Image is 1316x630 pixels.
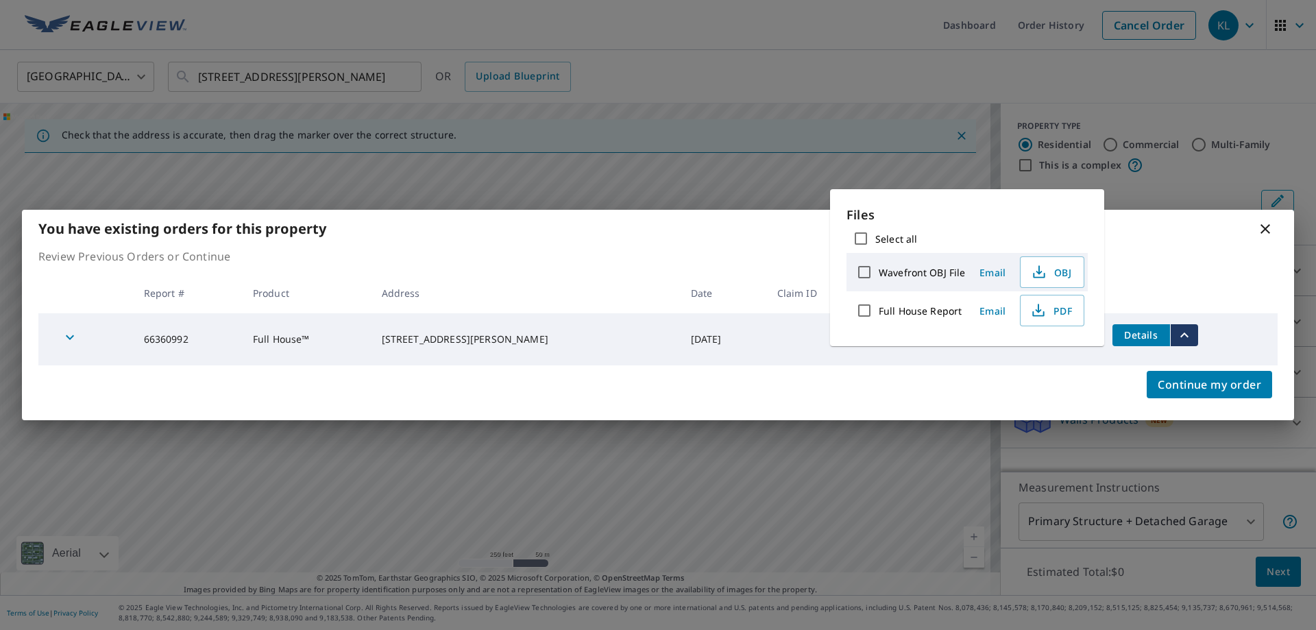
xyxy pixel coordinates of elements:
span: Details [1121,328,1162,341]
td: [DATE] [680,313,766,365]
label: Full House Report [879,304,962,317]
button: Email [971,262,1014,283]
button: OBJ [1020,256,1084,288]
span: PDF [1029,302,1073,319]
button: PDF [1020,295,1084,326]
span: OBJ [1029,264,1073,280]
label: Select all [875,232,917,245]
label: Wavefront OBJ File [879,266,965,279]
td: Full House™ [242,313,371,365]
th: Report # [133,273,242,313]
span: Email [976,266,1009,279]
th: Claim ID [766,273,868,313]
th: Address [371,273,680,313]
td: 66360992 [133,313,242,365]
b: You have existing orders for this property [38,219,326,238]
button: filesDropdownBtn-66360992 [1170,324,1198,346]
span: Continue my order [1158,375,1261,394]
button: Email [971,300,1014,322]
button: detailsBtn-66360992 [1112,324,1170,346]
th: Date [680,273,766,313]
button: Continue my order [1147,371,1272,398]
th: Product [242,273,371,313]
p: Files [846,206,1088,224]
span: Email [976,304,1009,317]
p: Review Previous Orders or Continue [38,248,1278,265]
div: [STREET_ADDRESS][PERSON_NAME] [382,332,669,346]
